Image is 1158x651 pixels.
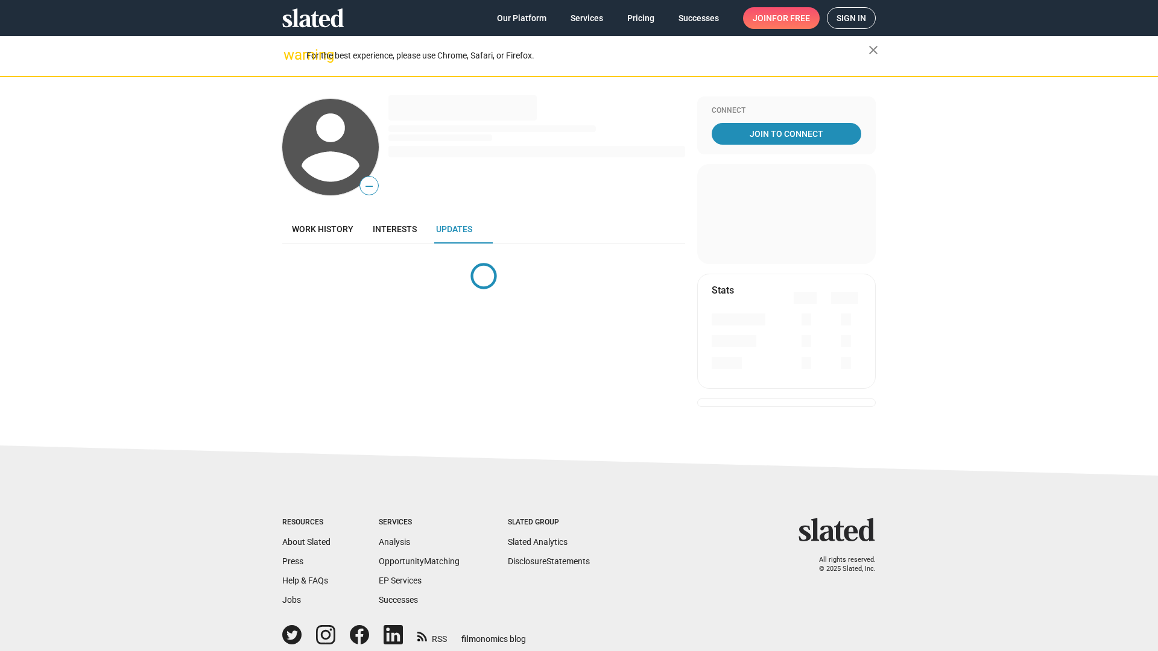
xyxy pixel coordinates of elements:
a: Updates [426,215,482,244]
a: Sign in [827,7,876,29]
p: All rights reserved. © 2025 Slated, Inc. [806,556,876,573]
div: Services [379,518,460,527]
a: Interests [363,215,426,244]
a: RSS [417,626,447,645]
a: Press [282,556,303,566]
span: Updates [436,224,472,234]
a: Pricing [618,7,664,29]
mat-icon: warning [283,48,298,62]
a: About Slated [282,537,331,547]
a: Our Platform [487,7,556,29]
div: Slated Group [508,518,590,527]
mat-icon: close [866,43,881,57]
a: Join To Connect [712,123,861,145]
a: OpportunityMatching [379,556,460,566]
div: Connect [712,106,861,116]
a: Slated Analytics [508,537,568,547]
span: — [360,178,378,194]
a: Work history [282,215,363,244]
span: Our Platform [497,7,546,29]
div: Resources [282,518,331,527]
a: Jobs [282,595,301,605]
span: film [461,634,476,644]
span: Successes [679,7,719,29]
a: EP Services [379,576,422,585]
a: filmonomics blog [461,624,526,645]
span: for free [772,7,810,29]
a: Successes [379,595,418,605]
span: Join [753,7,810,29]
span: Pricing [627,7,654,29]
span: Work history [292,224,353,234]
a: Analysis [379,537,410,547]
a: Joinfor free [743,7,820,29]
span: Sign in [837,8,866,28]
a: Successes [669,7,729,29]
a: DisclosureStatements [508,556,590,566]
a: Help & FAQs [282,576,328,585]
span: Join To Connect [714,123,859,145]
span: Services [571,7,603,29]
mat-card-title: Stats [712,284,734,297]
a: Services [561,7,613,29]
span: Interests [373,224,417,234]
div: For the best experience, please use Chrome, Safari, or Firefox. [306,48,868,64]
